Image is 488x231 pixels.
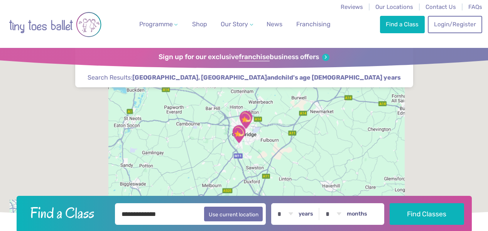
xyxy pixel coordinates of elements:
[189,17,210,32] a: Shop
[9,5,101,44] img: tiny toes ballet
[341,3,363,10] a: Reviews
[204,207,263,221] button: Use current location
[136,17,181,32] a: Programme
[236,110,255,129] div: St Matthew's Church
[132,73,267,82] span: [GEOGRAPHIC_DATA], [GEOGRAPHIC_DATA]
[239,53,270,61] strong: franchise
[347,211,367,217] label: months
[380,16,425,33] a: Find a Class
[192,20,207,28] span: Shop
[293,17,334,32] a: Franchising
[296,20,331,28] span: Franchising
[299,211,313,217] label: years
[218,17,256,32] a: Our Story
[267,20,282,28] span: News
[159,53,329,61] a: Sign up for our exclusivefranchisebusiness offers
[375,3,413,10] a: Our Locations
[263,17,285,32] a: News
[426,3,456,10] a: Contact Us
[428,16,482,33] a: Login/Register
[390,203,464,225] button: Find Classes
[229,124,248,144] div: Trumpington Village Hall
[221,20,248,28] span: Our Story
[278,73,401,82] span: child's age [DEMOGRAPHIC_DATA] years
[139,20,173,28] span: Programme
[132,74,401,81] strong: and
[24,203,110,223] h2: Find a Class
[468,3,482,10] a: FAQs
